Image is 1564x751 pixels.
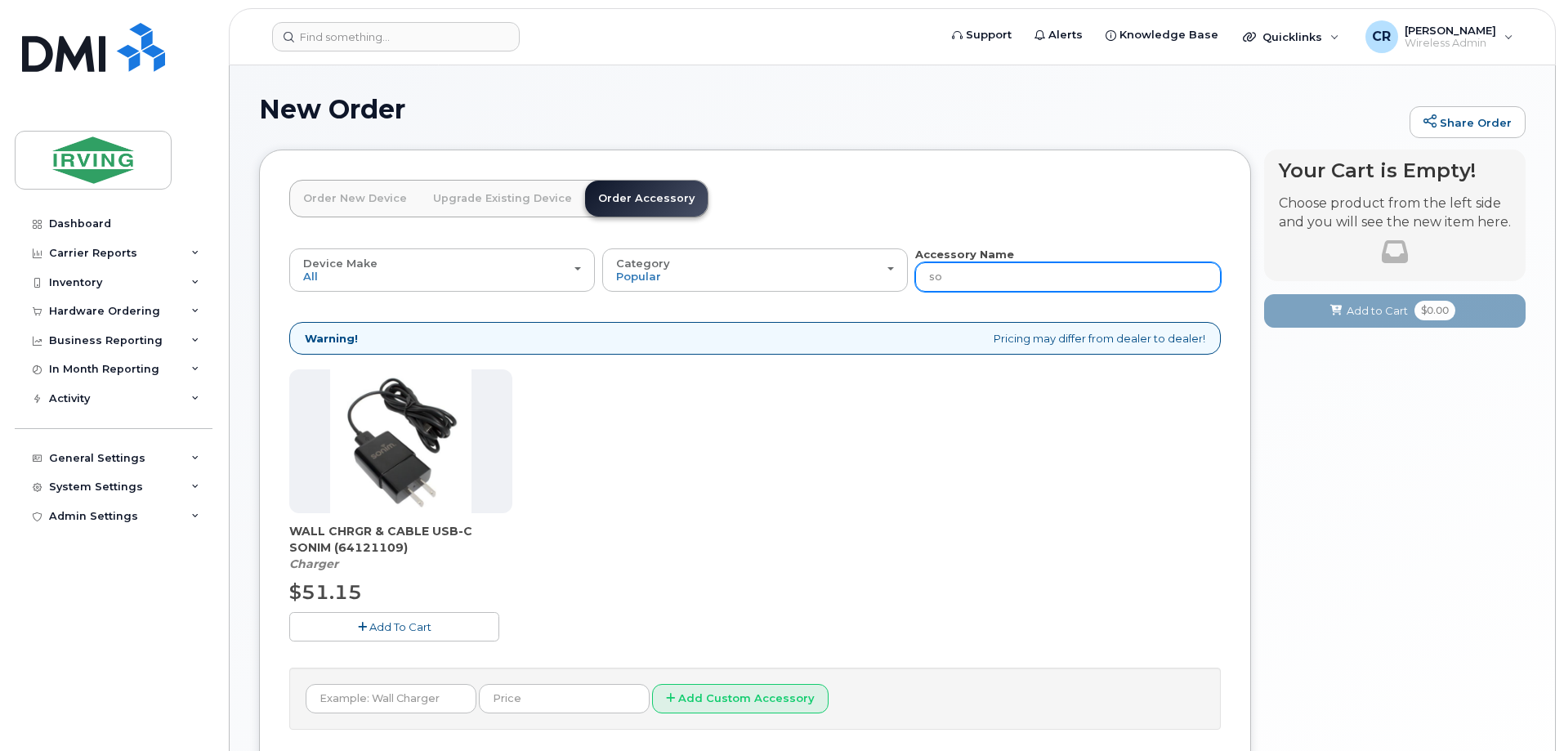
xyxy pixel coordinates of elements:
[289,248,595,291] button: Device Make All
[289,580,362,604] span: $51.15
[479,684,650,713] input: Price
[585,181,708,217] a: Order Accessory
[616,270,661,283] span: Popular
[303,257,378,270] span: Device Make
[616,257,670,270] span: Category
[1279,194,1511,232] p: Choose product from the left side and you will see the new item here.
[289,557,338,571] em: Charger
[915,248,1014,261] strong: Accessory Name
[652,684,829,714] button: Add Custom Accessory
[1279,159,1511,181] h4: Your Cart is Empty!
[289,322,1221,355] div: Pricing may differ from dealer to dealer!
[259,95,1401,123] h1: New Order
[303,270,318,283] span: All
[289,523,512,556] span: WALL CHRGR & CABLE USB-C SONIM (64121109)
[1414,301,1455,320] span: $0.00
[306,684,476,713] input: Example: Wall Charger
[289,523,512,572] div: WALL CHRGR & CABLE USB-C SONIM (64121109)
[330,369,471,513] img: sonim_charger.png
[602,248,908,291] button: Category Popular
[1264,294,1526,328] button: Add to Cart $0.00
[1410,106,1526,139] a: Share Order
[289,612,499,641] button: Add To Cart
[290,181,420,217] a: Order New Device
[420,181,585,217] a: Upgrade Existing Device
[1347,303,1408,319] span: Add to Cart
[305,331,358,346] strong: Warning!
[369,620,431,633] span: Add To Cart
